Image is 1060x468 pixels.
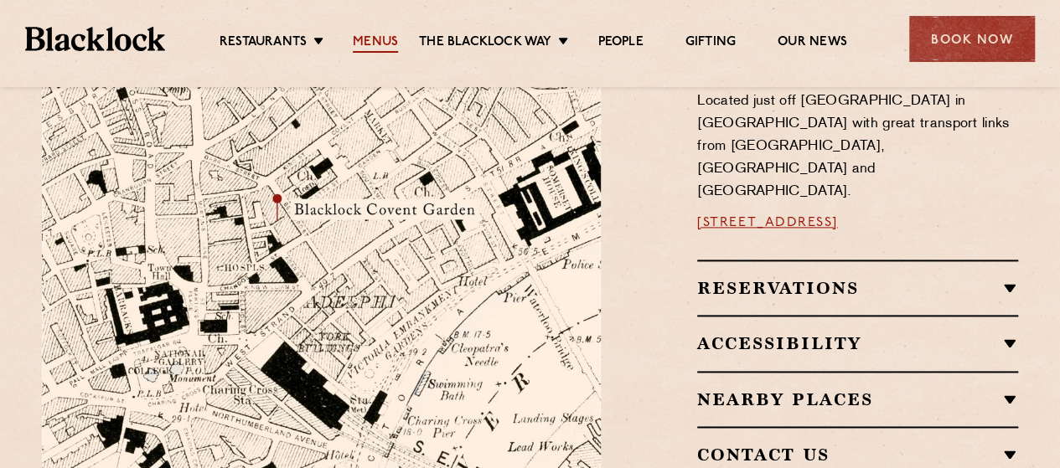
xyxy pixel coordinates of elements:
h2: Contact Us [697,445,1018,465]
a: Restaurants [220,34,307,53]
a: Menus [353,34,398,53]
h2: Nearby Places [697,389,1018,409]
h2: Reservations [697,278,1018,298]
a: People [597,34,643,53]
span: Located just off [GEOGRAPHIC_DATA] in [GEOGRAPHIC_DATA] with great transport links from [GEOGRAPH... [697,95,1009,198]
a: Our News [778,34,847,53]
a: [STREET_ADDRESS] [697,216,838,229]
a: The Blacklock Way [419,34,551,53]
a: Gifting [685,34,736,53]
div: Book Now [909,16,1035,62]
img: BL_Textured_Logo-footer-cropped.svg [25,27,165,50]
h2: Accessibility [697,333,1018,353]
